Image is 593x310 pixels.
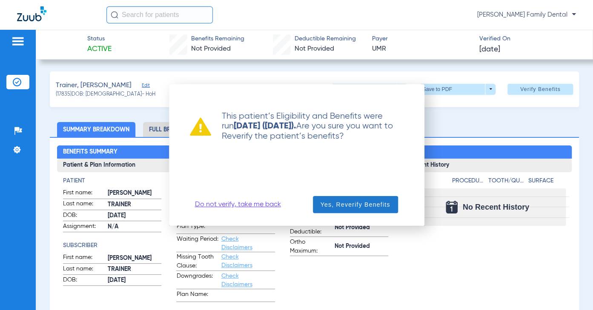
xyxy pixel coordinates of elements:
[211,111,404,141] p: This patient’s Eligibility and Benefits were run Are you sure you want to Reverify the patient’s ...
[313,196,398,213] button: Yes, Reverify Benefits
[190,117,211,136] img: warning already ran verification recently
[234,122,296,131] strong: [DATE] ([DATE]).
[195,200,281,209] a: Do not verify, take me back
[321,200,390,209] span: Yes, Reverify Benefits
